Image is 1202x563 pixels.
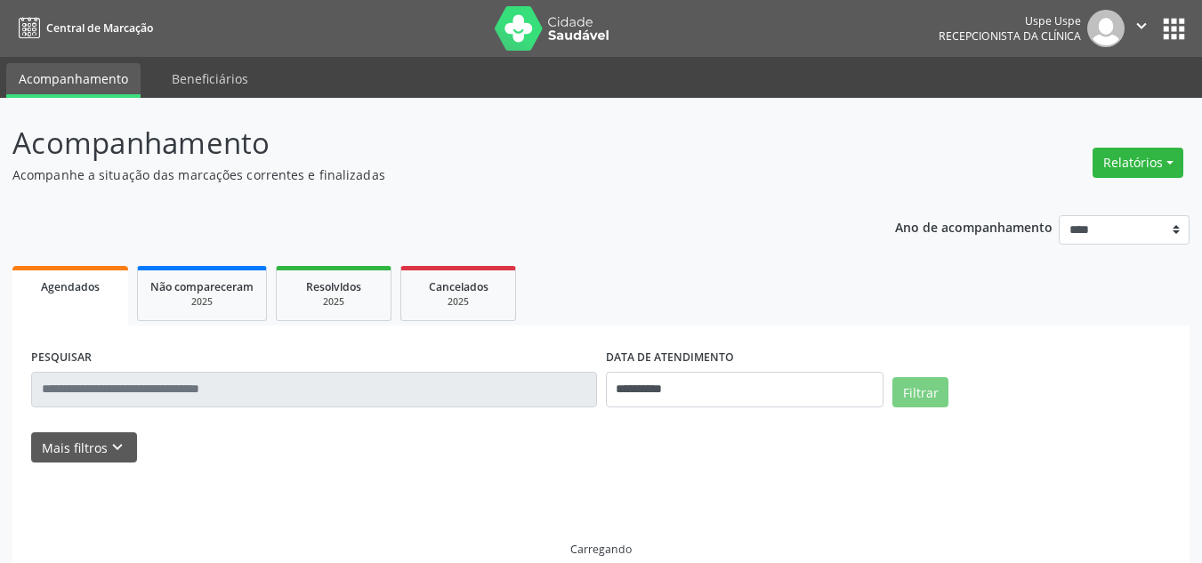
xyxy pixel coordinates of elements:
[892,377,948,407] button: Filtrar
[939,28,1081,44] span: Recepcionista da clínica
[12,13,153,43] a: Central de Marcação
[606,344,734,372] label: DATA DE ATENDIMENTO
[1087,10,1125,47] img: img
[306,279,361,294] span: Resolvidos
[46,20,153,36] span: Central de Marcação
[31,344,92,372] label: PESQUISAR
[414,295,503,309] div: 2025
[939,13,1081,28] div: Uspe Uspe
[108,438,127,457] i: keyboard_arrow_down
[1093,148,1183,178] button: Relatórios
[1125,10,1158,47] button: 
[895,215,1053,237] p: Ano de acompanhamento
[159,63,261,94] a: Beneficiários
[1158,13,1190,44] button: apps
[570,542,632,557] div: Carregando
[41,279,100,294] span: Agendados
[150,279,254,294] span: Não compareceram
[150,295,254,309] div: 2025
[429,279,488,294] span: Cancelados
[289,295,378,309] div: 2025
[1132,16,1151,36] i: 
[6,63,141,98] a: Acompanhamento
[31,432,137,463] button: Mais filtroskeyboard_arrow_down
[12,121,836,165] p: Acompanhamento
[12,165,836,184] p: Acompanhe a situação das marcações correntes e finalizadas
